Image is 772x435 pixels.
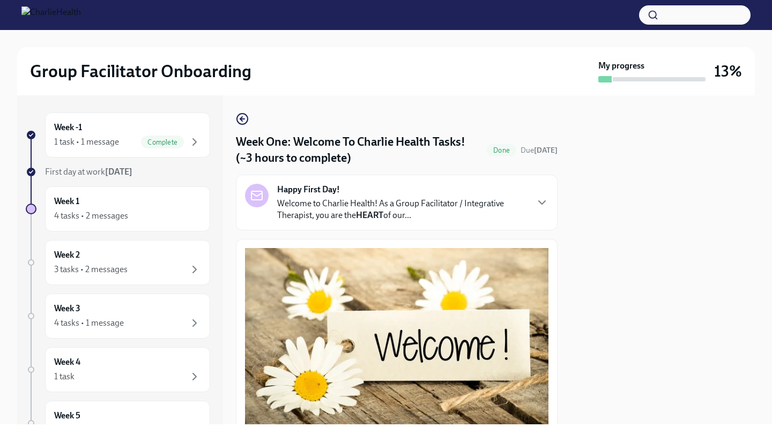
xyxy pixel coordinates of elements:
[236,134,482,166] h4: Week One: Welcome To Charlie Health Tasks! (~3 hours to complete)
[54,317,124,329] div: 4 tasks • 1 message
[54,249,80,261] h6: Week 2
[54,122,82,133] h6: Week -1
[521,145,558,155] span: August 25th, 2025 10:00
[54,264,128,275] div: 3 tasks • 2 messages
[30,61,251,82] h2: Group Facilitator Onboarding
[245,248,548,430] button: Zoom image
[45,167,132,177] span: First day at work
[54,371,75,382] div: 1 task
[54,303,80,314] h6: Week 3
[26,240,210,285] a: Week 23 tasks • 2 messages
[26,112,210,157] a: Week -11 task • 1 messageComplete
[26,294,210,339] a: Week 34 tasks • 1 message
[356,210,383,220] strong: HEART
[54,356,80,368] h6: Week 4
[26,166,210,178] a: First day at work[DATE]
[598,60,644,72] strong: My progress
[534,146,558,155] strong: [DATE]
[26,186,210,231] a: Week 14 tasks • 2 messages
[521,146,558,155] span: Due
[54,410,80,422] h6: Week 5
[26,347,210,392] a: Week 41 task
[277,198,527,221] p: Welcome to Charlie Health! As a Group Facilitator / Integrative Therapist, you are the of our...
[277,184,340,196] strong: Happy First Day!
[487,146,516,154] span: Done
[105,167,132,177] strong: [DATE]
[714,62,742,81] h3: 13%
[21,6,81,24] img: CharlieHealth
[54,196,79,207] h6: Week 1
[141,138,184,146] span: Complete
[54,136,119,148] div: 1 task • 1 message
[54,210,128,222] div: 4 tasks • 2 messages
